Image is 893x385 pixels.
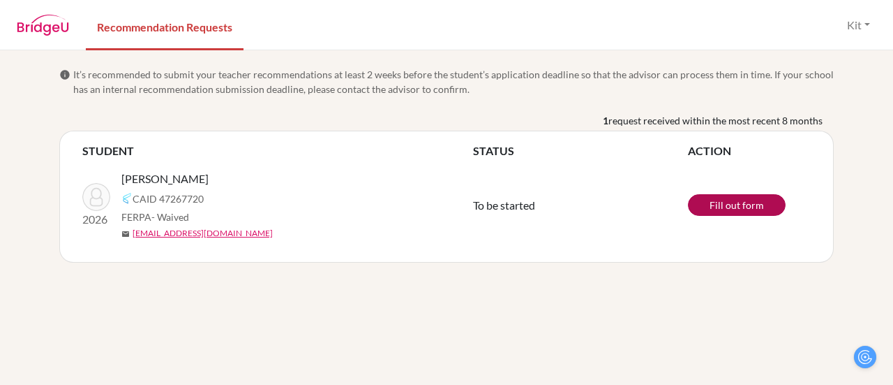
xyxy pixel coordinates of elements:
span: It’s recommended to submit your teacher recommendations at least 2 weeks before the student’s app... [73,67,834,96]
img: BridgeU logo [17,15,69,36]
span: mail [121,230,130,238]
b: 1 [603,113,608,128]
img: Common App logo [121,193,133,204]
span: To be started [473,198,535,212]
a: Recommendation Requests [86,2,243,50]
span: info [59,69,70,80]
span: - Waived [151,211,189,223]
th: STATUS [473,143,688,159]
span: CAID 47267720 [133,191,204,206]
th: ACTION [688,143,811,159]
button: Kit [841,12,876,38]
a: Fill out form [688,194,786,216]
a: [EMAIL_ADDRESS][DOMAIN_NAME] [133,227,273,240]
span: request received within the most recent 8 months [608,113,823,128]
span: FERPA [121,210,189,224]
span: [PERSON_NAME] [121,170,209,187]
img: Lee, Yewon [82,183,110,211]
th: STUDENT [82,143,473,159]
p: 2026 [82,211,110,228]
